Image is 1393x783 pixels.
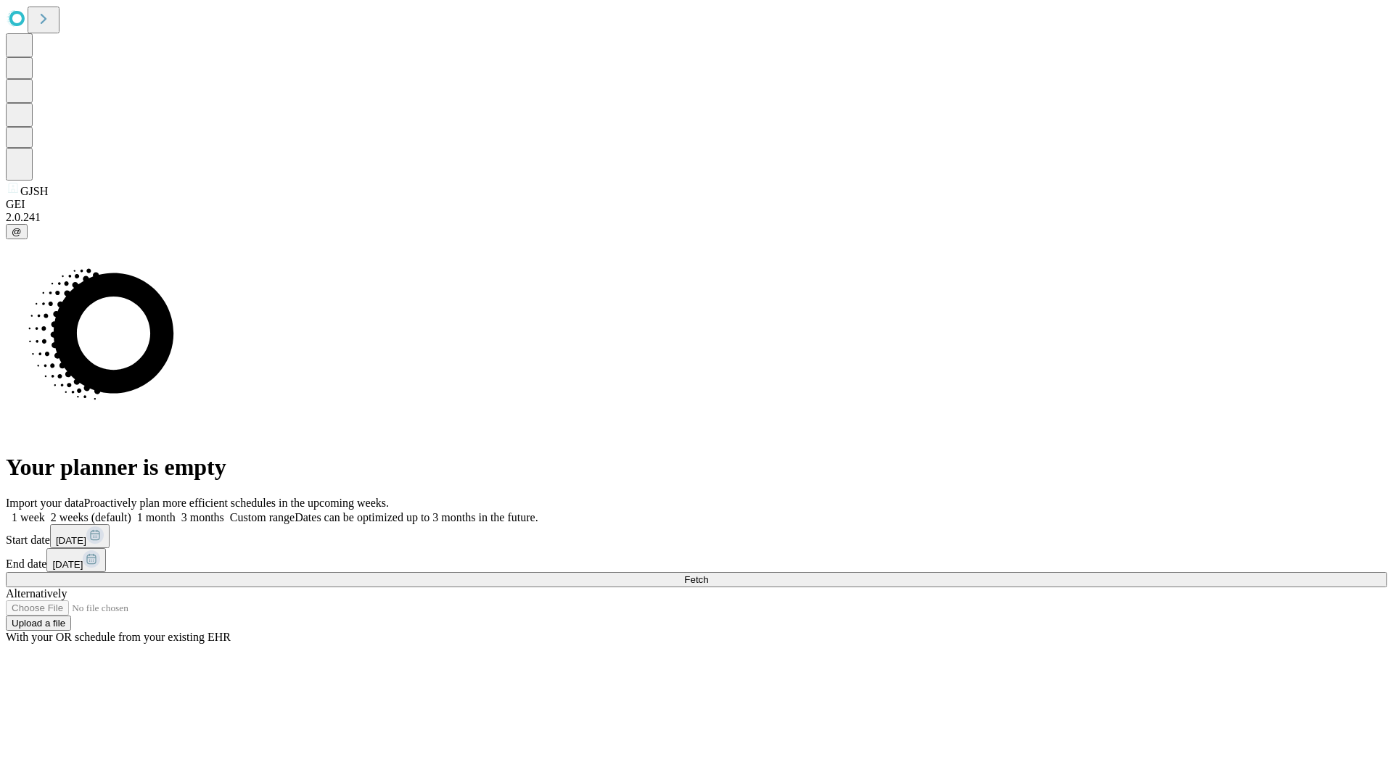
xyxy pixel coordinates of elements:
button: Upload a file [6,616,71,631]
span: Dates can be optimized up to 3 months in the future. [295,511,538,523]
div: End date [6,548,1387,572]
h1: Your planner is empty [6,454,1387,481]
span: [DATE] [56,535,86,546]
button: [DATE] [46,548,106,572]
span: With your OR schedule from your existing EHR [6,631,231,643]
div: GEI [6,198,1387,211]
div: 2.0.241 [6,211,1387,224]
span: Proactively plan more efficient schedules in the upcoming weeks. [84,497,389,509]
span: 3 months [181,511,224,523]
span: [DATE] [52,559,83,570]
span: 1 week [12,511,45,523]
span: Import your data [6,497,84,509]
span: 2 weeks (default) [51,511,131,523]
span: GJSH [20,185,48,197]
button: Fetch [6,572,1387,587]
span: Alternatively [6,587,67,600]
span: 1 month [137,511,176,523]
button: [DATE] [50,524,110,548]
span: @ [12,226,22,237]
div: Start date [6,524,1387,548]
span: Custom range [230,511,295,523]
button: @ [6,224,28,239]
span: Fetch [684,574,708,585]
